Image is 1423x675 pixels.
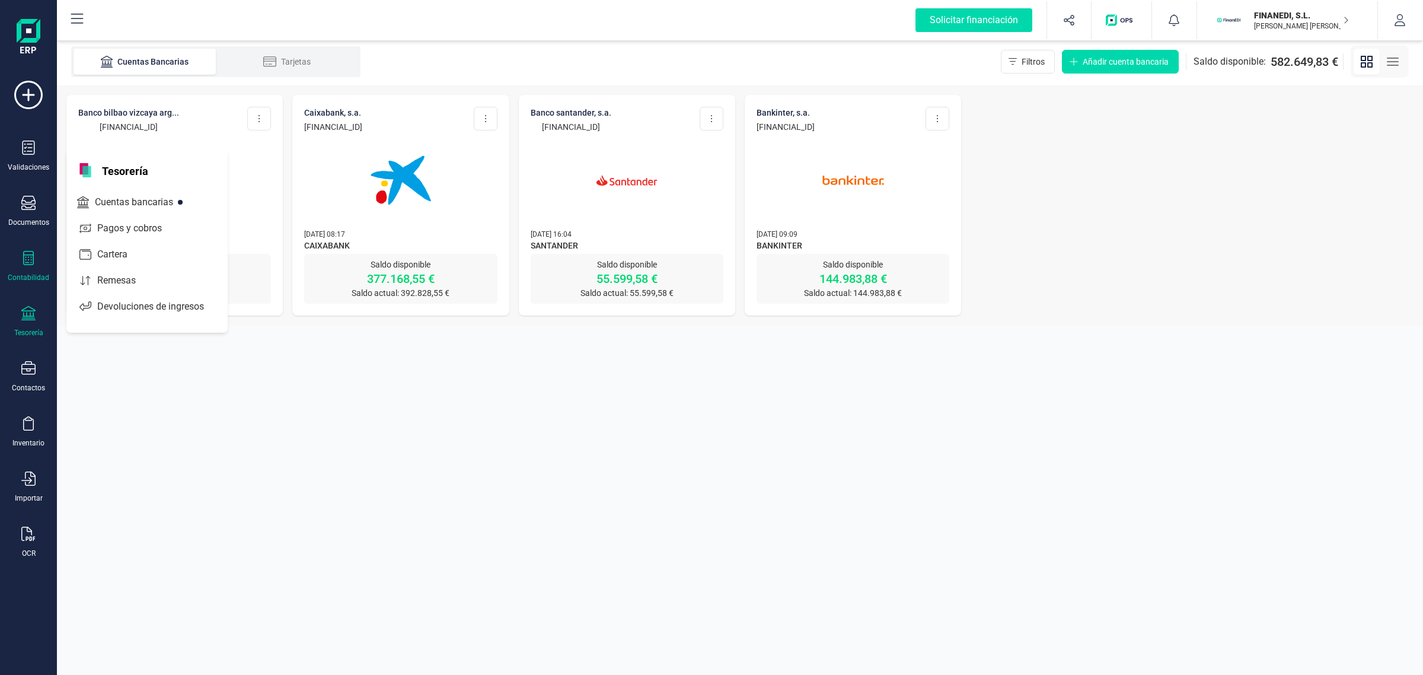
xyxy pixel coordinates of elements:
span: Pagos y cobros [92,221,183,235]
span: Añadir cuenta bancaria [1083,56,1169,68]
span: BANKINTER [757,240,949,254]
div: Inventario [12,438,44,448]
span: Saldo disponible: [1194,55,1266,69]
span: 582.649,83 € [1271,53,1338,70]
p: Saldo disponible [531,259,723,270]
p: Saldo disponible [304,259,497,270]
span: CAIXABANK [304,240,497,254]
button: FIFINANEDI, S.L.[PERSON_NAME] [PERSON_NAME] [1211,1,1363,39]
div: Contactos [12,383,45,393]
span: Remesas [92,273,157,288]
p: [FINANCIAL_ID] [757,121,815,133]
p: BANCO BILBAO VIZCAYA ARG... [78,107,179,119]
div: Importar [15,493,43,503]
div: Tarjetas [240,56,334,68]
img: Logo Finanedi [17,19,40,57]
span: Tesorería [95,163,155,177]
div: OCR [22,549,36,558]
p: [PERSON_NAME] [PERSON_NAME] [1254,21,1349,31]
div: Documentos [8,218,49,227]
button: Solicitar financiación [901,1,1046,39]
p: 144.983,88 € [757,270,949,287]
p: BANCO SANTANDER, S.A. [531,107,611,119]
p: 377.168,55 € [304,270,497,287]
div: Solicitar financiación [915,8,1032,32]
span: Devoluciones de ingresos [92,300,225,314]
span: [DATE] 08:17 [304,230,345,238]
p: Saldo disponible [757,259,949,270]
p: [FINANCIAL_ID] [304,121,362,133]
button: Filtros [1001,50,1055,74]
p: Saldo actual: 55.599,58 € [531,287,723,299]
div: Tesorería [14,328,43,337]
button: Añadir cuenta bancaria [1062,50,1179,74]
button: Logo de OPS [1099,1,1144,39]
p: Saldo actual: 144.983,88 € [757,287,949,299]
span: Filtros [1022,56,1045,68]
p: [FINANCIAL_ID] [78,121,179,133]
img: FI [1216,7,1242,33]
span: [DATE] 16:04 [531,230,572,238]
span: Cuentas bancarias [90,195,194,209]
span: Cartera [92,247,149,262]
p: 55.599,58 € [531,270,723,287]
span: SANTANDER [531,240,723,254]
div: Validaciones [8,163,49,172]
span: [DATE] 09:09 [757,230,797,238]
p: Saldo actual: 392.828,55 € [304,287,497,299]
p: CAIXABANK, S.A. [304,107,362,119]
p: [FINANCIAL_ID] [531,121,611,133]
div: Cuentas Bancarias [97,56,192,68]
p: BANKINTER, S.A. [757,107,815,119]
div: Contabilidad [8,273,49,282]
p: FINANEDI, S.L. [1254,9,1349,21]
img: Logo de OPS [1106,14,1137,26]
